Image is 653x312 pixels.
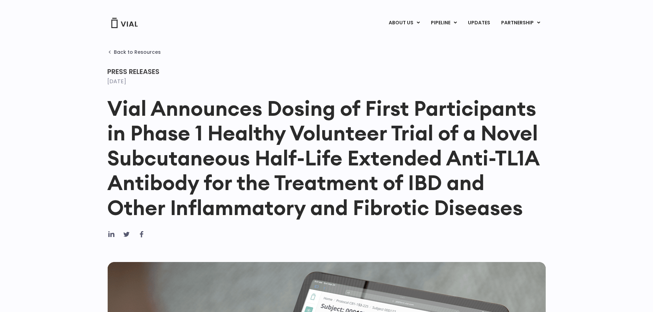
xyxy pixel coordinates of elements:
[107,67,159,76] span: Press Releases
[496,17,546,29] a: PARTNERSHIPMenu Toggle
[383,17,425,29] a: ABOUT USMenu Toggle
[114,49,161,55] span: Back to Resources
[137,230,146,238] div: Share on facebook
[462,17,495,29] a: UPDATES
[107,230,116,238] div: Share on linkedin
[425,17,462,29] a: PIPELINEMenu Toggle
[122,230,131,238] div: Share on twitter
[107,49,161,55] a: Back to Resources
[107,96,546,220] h1: Vial Announces Dosing of First Participants in Phase 1 Healthy Volunteer Trial of a Novel Subcuta...
[111,18,138,28] img: Vial Logo
[107,77,126,85] time: [DATE]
